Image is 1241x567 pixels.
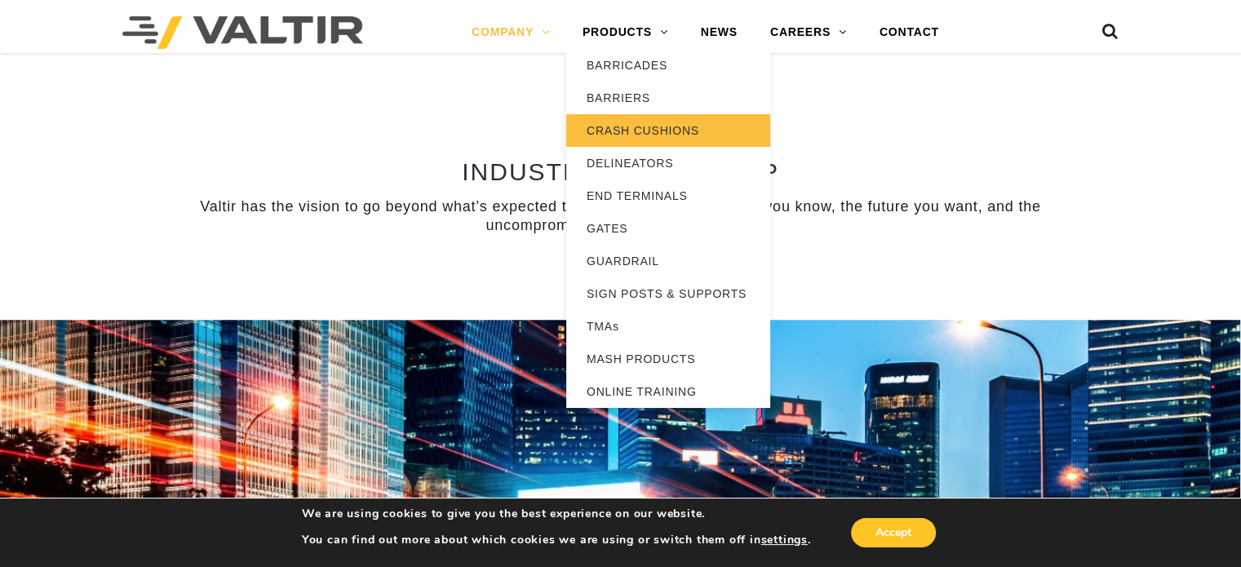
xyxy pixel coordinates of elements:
[566,212,770,245] a: GATES
[566,82,770,114] a: BARRIERS
[566,49,770,82] a: BARRICADES
[566,277,770,310] a: SIGN POSTS & SUPPORTS
[455,16,566,49] a: COMPANY
[754,16,863,49] a: CAREERS
[566,16,685,49] a: PRODUCTS
[144,197,1098,236] p: Valtir has the vision to go beyond what’s expected to get the dynamic products you know, the futu...
[566,343,770,375] a: MASH PRODUCTS
[566,375,770,408] a: ONLINE TRAINING
[302,507,811,521] p: We are using cookies to give you the best experience on our website.
[851,518,936,547] button: Accept
[122,16,363,49] img: Valtir
[566,310,770,343] a: TMAs
[760,533,807,547] button: settings
[566,179,770,212] a: END TERMINALS
[144,158,1098,185] h2: INDUSTRY LEADERSHIP
[566,245,770,277] a: GUARDRAIL
[302,533,811,547] p: You can find out more about which cookies we are using or switch them off in .
[566,147,770,179] a: DELINEATORS
[863,16,955,49] a: CONTACT
[566,114,770,147] a: CRASH CUSHIONS
[685,16,754,49] a: NEWS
